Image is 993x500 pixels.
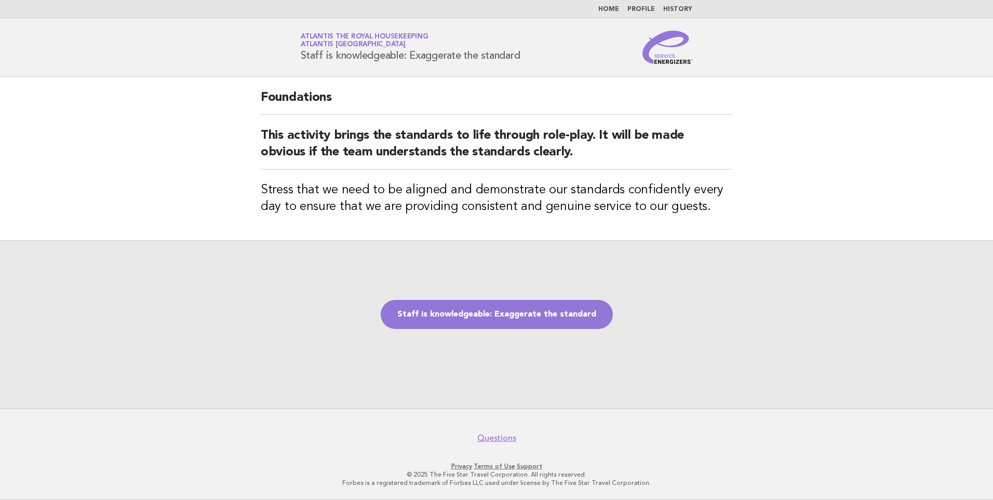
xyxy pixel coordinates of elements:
span: Atlantis [GEOGRAPHIC_DATA] [301,42,406,48]
a: Privacy [451,463,472,470]
a: History [663,6,692,12]
h1: Staff is knowledgeable: Exaggerate the standard [301,34,520,61]
h2: Foundations [261,89,732,115]
p: © 2025 The Five Star Travel Corporation. All rights reserved. [179,470,814,479]
p: Forbes is a registered trademark of Forbes LLC used under license by The Five Star Travel Corpora... [179,479,814,487]
h3: Stress that we need to be aligned and demonstrate our standards confidently every day to ensure t... [261,182,732,215]
h2: This activity brings the standards to life through role-play. It will be made obvious if the team... [261,127,732,169]
a: Support [517,463,542,470]
p: · · [179,462,814,470]
a: Terms of Use [474,463,515,470]
img: Service Energizers [642,31,692,64]
a: Home [598,6,619,12]
a: Staff is knowledgeable: Exaggerate the standard [381,300,613,329]
a: Questions [477,433,516,443]
a: Atlantis the Royal HousekeepingAtlantis [GEOGRAPHIC_DATA] [301,33,428,48]
a: Profile [627,6,655,12]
